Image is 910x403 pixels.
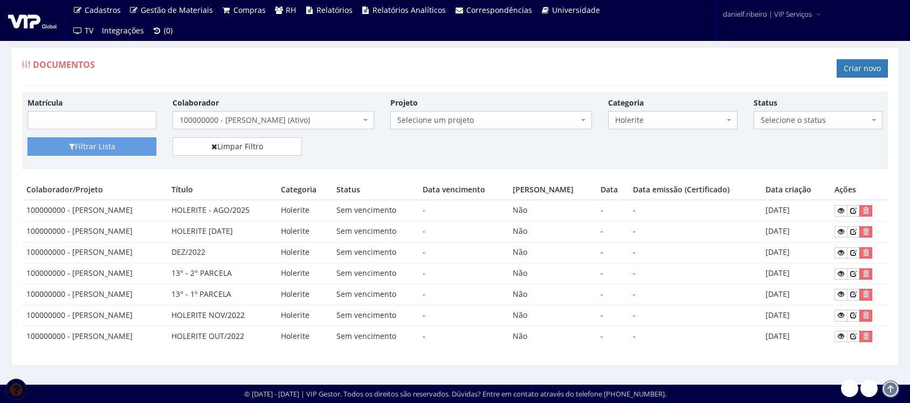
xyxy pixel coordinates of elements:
[332,326,418,346] td: Sem vencimento
[761,242,830,263] td: [DATE]
[167,200,277,221] td: HOLERITE - AGO/2025
[508,200,596,221] td: Não
[164,25,173,36] span: (0)
[277,326,332,346] td: Holerite
[418,242,508,263] td: -
[418,221,508,242] td: -
[754,98,777,108] label: Status
[167,180,277,200] th: Título
[22,305,167,326] td: 100000000 - [PERSON_NAME]
[596,221,629,242] td: -
[596,180,629,200] th: Data
[596,263,629,284] td: -
[608,111,737,129] span: Holerite
[85,5,121,15] span: Cadastros
[723,9,812,19] span: danielf.ribeiro | VIP Serviços
[761,200,830,221] td: [DATE]
[608,98,644,108] label: Categoria
[615,115,723,126] span: Holerite
[629,263,761,284] td: -
[629,180,761,200] th: Data emissão (Certificado)
[390,98,418,108] label: Projeto
[22,263,167,284] td: 100000000 - [PERSON_NAME]
[244,389,666,399] div: © [DATE] - [DATE] | VIP Gestor. Todos os direitos são reservados. Dúvidas? Entre em contato atrav...
[27,98,63,108] label: Matrícula
[167,326,277,346] td: HOLERITE OUT/2022
[167,263,277,284] td: 13° - 2° PARCELA
[332,305,418,326] td: Sem vencimento
[33,59,95,71] span: Documentos
[761,180,830,200] th: Data criação
[629,200,761,221] td: -
[173,98,219,108] label: Colaborador
[466,5,532,15] span: Correspondências
[418,200,508,221] td: -
[508,284,596,305] td: Não
[332,263,418,284] td: Sem vencimento
[332,200,418,221] td: Sem vencimento
[167,305,277,326] td: HOLERITE NOV/2022
[596,326,629,346] td: -
[629,242,761,263] td: -
[508,221,596,242] td: Não
[552,5,600,15] span: Universidade
[167,242,277,263] td: DEZ/2022
[277,263,332,284] td: Holerite
[761,221,830,242] td: [DATE]
[508,305,596,326] td: Não
[277,180,332,200] th: Categoria
[761,115,869,126] span: Selecione o status
[173,137,301,156] a: Limpar Filtro
[85,25,93,36] span: TV
[332,242,418,263] td: Sem vencimento
[173,111,374,129] span: 100000000 - BRUNO ALVES AFONSO (Ativo)
[508,263,596,284] td: Não
[418,263,508,284] td: -
[286,5,296,15] span: RH
[316,5,353,15] span: Relatórios
[332,180,418,200] th: Status
[629,284,761,305] td: -
[596,305,629,326] td: -
[277,305,332,326] td: Holerite
[68,20,98,41] a: TV
[277,242,332,263] td: Holerite
[277,221,332,242] td: Holerite
[830,180,888,200] th: Ações
[761,284,830,305] td: [DATE]
[508,242,596,263] td: Não
[180,115,361,126] span: 100000000 - BRUNO ALVES AFONSO (Ativo)
[22,284,167,305] td: 100000000 - [PERSON_NAME]
[22,200,167,221] td: 100000000 - [PERSON_NAME]
[27,137,156,156] button: Filtrar Lista
[596,284,629,305] td: -
[390,111,592,129] span: Selecione um projeto
[332,284,418,305] td: Sem vencimento
[22,221,167,242] td: 100000000 - [PERSON_NAME]
[754,111,883,129] span: Selecione o status
[167,284,277,305] td: 13° - 1º PARCELA
[167,221,277,242] td: HOLERITE [DATE]
[629,326,761,346] td: -
[332,221,418,242] td: Sem vencimento
[373,5,446,15] span: Relatórios Analíticos
[418,305,508,326] td: -
[837,59,888,78] a: Criar novo
[22,326,167,346] td: 100000000 - [PERSON_NAME]
[596,200,629,221] td: -
[8,12,57,29] img: logo
[761,305,830,326] td: [DATE]
[98,20,148,41] a: Integrações
[596,242,629,263] td: -
[141,5,213,15] span: Gestão de Materiais
[508,326,596,346] td: Não
[629,305,761,326] td: -
[233,5,266,15] span: Compras
[418,180,508,200] th: Data vencimento
[418,326,508,346] td: -
[629,221,761,242] td: -
[148,20,177,41] a: (0)
[418,284,508,305] td: -
[761,263,830,284] td: [DATE]
[277,284,332,305] td: Holerite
